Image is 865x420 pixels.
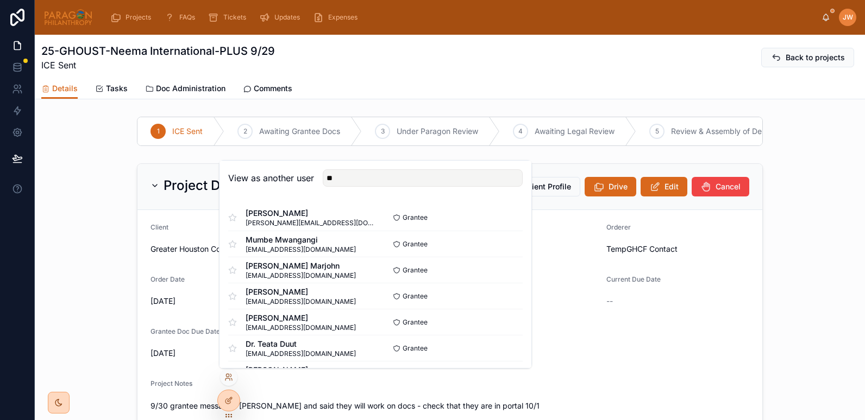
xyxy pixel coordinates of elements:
[665,181,679,192] span: Edit
[524,181,571,192] span: Client Profile
[151,275,185,283] span: Order Date
[43,9,93,26] img: App logo
[403,266,428,275] span: Grantee
[246,349,356,358] span: [EMAIL_ADDRESS][DOMAIN_NAME]
[52,83,78,94] span: Details
[246,297,356,306] span: [EMAIL_ADDRESS][DOMAIN_NAME]
[156,83,225,94] span: Doc Administration
[403,292,428,301] span: Grantee
[655,127,659,136] span: 5
[500,177,580,196] button: Client Profile
[41,79,78,99] a: Details
[843,13,853,22] span: JW
[403,344,428,353] span: Grantee
[246,234,356,245] span: Mumbe Mwangangi
[246,219,375,227] span: [PERSON_NAME][EMAIL_ADDRESS][DOMAIN_NAME]
[228,171,314,184] h2: View as another user
[246,271,356,280] span: [EMAIL_ADDRESS][DOMAIN_NAME]
[246,313,356,323] span: [PERSON_NAME]
[259,126,340,137] span: Awaiting Grantee Docs
[518,127,523,136] span: 4
[585,177,636,196] button: Drive
[246,323,356,332] span: [EMAIL_ADDRESS][DOMAIN_NAME]
[381,127,385,136] span: 3
[609,181,628,192] span: Drive
[107,8,159,27] a: Projects
[606,275,661,283] span: Current Due Date
[692,177,749,196] button: Cancel
[151,379,192,387] span: Project Notes
[606,296,613,307] span: --
[641,177,687,196] button: Edit
[151,244,294,254] span: Greater Houston Community Foundation
[246,260,356,271] span: [PERSON_NAME] Marjohn
[403,240,428,249] span: Grantee
[151,296,294,307] span: [DATE]
[328,13,358,22] span: Expenses
[403,213,428,222] span: Grantee
[126,13,151,22] span: Projects
[157,127,160,136] span: 1
[179,13,195,22] span: FAQs
[246,287,356,297] span: [PERSON_NAME]
[716,181,741,192] span: Cancel
[151,348,294,359] span: [DATE]
[161,8,203,27] a: FAQs
[246,339,356,349] span: Dr. Teata Duut
[223,13,246,22] span: Tickets
[254,83,292,94] span: Comments
[164,177,253,194] h2: Project Details
[102,5,822,29] div: scrollable content
[95,79,128,100] a: Tasks
[106,83,128,94] span: Tasks
[606,223,631,231] span: Orderer
[151,327,220,335] span: Grantee Doc Due Date
[246,245,356,254] span: [EMAIL_ADDRESS][DOMAIN_NAME]
[41,59,275,72] span: ICE Sent
[397,126,478,137] span: Under Paragon Review
[310,8,365,27] a: Expenses
[403,318,428,327] span: Grantee
[172,126,203,137] span: ICE Sent
[671,126,795,137] span: Review & Assembly of Deliverables
[761,48,854,67] button: Back to projects
[145,79,225,100] a: Doc Administration
[786,52,845,63] span: Back to projects
[243,127,247,136] span: 2
[246,208,375,219] span: [PERSON_NAME]
[246,365,375,376] span: [PERSON_NAME]
[256,8,308,27] a: Updates
[151,223,168,231] span: Client
[151,400,749,411] p: 9/30 grantee messaged [PERSON_NAME] and said they will work on docs - check that they are in port...
[606,244,678,254] span: TempGHCF Contact
[535,126,615,137] span: Awaiting Legal Review
[243,79,292,100] a: Comments
[41,43,275,59] h1: 25-GHOUST-Neema International-PLUS 9/29
[205,8,254,27] a: Tickets
[274,13,300,22] span: Updates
